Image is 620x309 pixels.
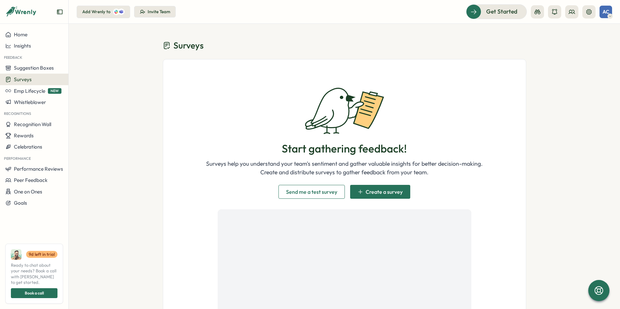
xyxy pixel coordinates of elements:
[286,189,337,194] span: Send me a test survey
[602,9,609,15] span: AC
[14,65,54,71] span: Suggestion Boxes
[56,9,63,15] button: Expand sidebar
[82,9,110,15] div: Add Wrenly to
[206,159,483,168] p: Surveys help you understand your team's sentiment and gather valuable insights for better decisio...
[48,88,61,94] span: NEW
[14,88,45,94] span: Emp Lifecycle
[25,289,44,298] span: Book a call
[14,121,51,127] span: Recognition Wall
[466,4,527,19] button: Get Started
[282,142,407,155] h1: Start gathering feedback!
[14,189,42,195] span: One on Ones
[14,76,32,83] span: Surveys
[173,40,203,51] span: Surveys
[14,132,34,139] span: Rewards
[486,7,517,16] span: Get Started
[14,177,48,183] span: Peer Feedback
[11,288,57,298] button: Book a call
[206,168,483,177] p: Create and distribute surveys to gather feedback from your team.
[77,6,130,18] button: Add Wrenly to
[350,185,410,199] button: Create a survey
[600,6,612,18] button: AC
[148,9,170,15] div: Invite Team
[14,144,42,150] span: Celebrations
[134,6,176,18] button: Invite Team
[14,200,27,206] span: Goals
[278,185,345,199] button: Send me a test survey
[11,249,21,260] img: Ali Khan
[14,166,63,172] span: Performance Reviews
[26,251,57,258] a: 9d left in trial
[11,262,57,286] span: Ready to chat about your needs? Book a call with [PERSON_NAME] to get started.
[14,43,31,49] span: Insights
[14,31,27,38] span: Home
[366,189,403,194] span: Create a survey
[14,99,46,105] span: Whistleblower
